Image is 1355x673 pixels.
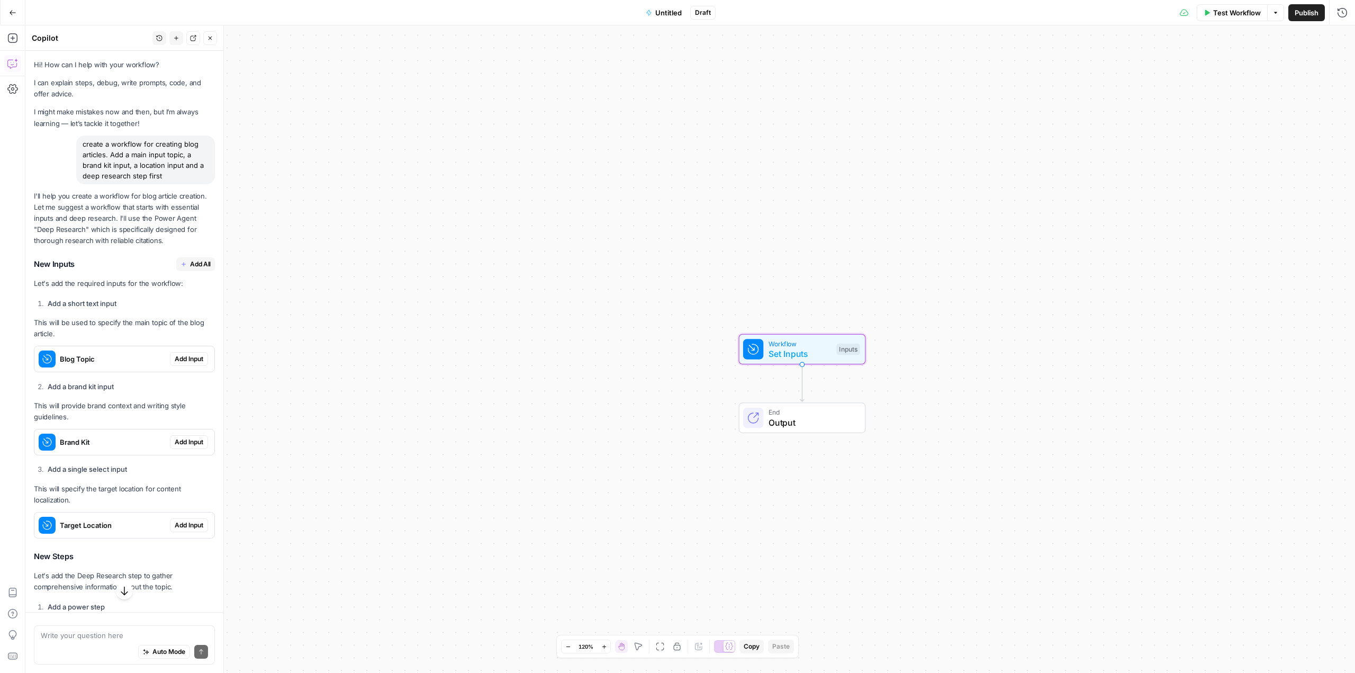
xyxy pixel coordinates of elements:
[704,334,901,365] div: WorkflowSet InputsInputs
[48,382,114,391] strong: Add a brand kit input
[1213,7,1261,18] span: Test Workflow
[34,191,215,247] p: I'll help you create a workflow for blog article creation. Let me suggest a workflow that starts ...
[34,570,215,593] p: Let's add the Deep Research step to gather comprehensive information about the topic.
[704,402,901,433] div: EndOutput
[34,257,215,271] h3: New Inputs
[170,518,208,532] button: Add Input
[152,647,185,657] span: Auto Mode
[34,59,215,70] p: Hi! How can I help with your workflow?
[695,8,711,17] span: Draft
[32,33,149,43] div: Copilot
[170,435,208,449] button: Add Input
[769,338,832,348] span: Workflow
[34,550,215,563] h3: New Steps
[655,7,682,18] span: Untitled
[60,354,166,364] span: Blog Topic
[1288,4,1325,21] button: Publish
[34,317,215,339] p: This will be used to specify the main topic of the blog article.
[836,344,860,355] div: Inputs
[175,354,203,364] span: Add Input
[34,106,215,129] p: I might make mistakes now and then, but I’m always learning — let’s tackle it together!
[138,645,190,659] button: Auto Mode
[772,642,790,651] span: Paste
[48,603,105,611] strong: Add a power step
[34,77,215,100] p: I can explain steps, debug, write prompts, code, and offer advice.
[1197,4,1267,21] button: Test Workflow
[769,416,855,429] span: Output
[48,299,116,308] strong: Add a short text input
[34,400,215,423] p: This will provide brand context and writing style guidelines.
[639,4,688,21] button: Untitled
[1295,7,1318,18] span: Publish
[60,437,166,447] span: Brand Kit
[739,640,764,653] button: Copy
[769,347,832,360] span: Set Inputs
[34,483,215,506] p: This will specify the target location for content localization.
[76,136,215,184] div: create a workflow for creating blog articles. Add a main input topic, a brand kit input, a locati...
[744,642,760,651] span: Copy
[34,278,215,289] p: Let's add the required inputs for the workflow:
[176,257,215,271] button: Add All
[769,407,855,417] span: End
[579,642,593,651] span: 120%
[800,364,804,401] g: Edge from start to end
[175,437,203,447] span: Add Input
[170,352,208,366] button: Add Input
[60,520,166,531] span: Target Location
[768,640,794,653] button: Paste
[190,259,211,269] span: Add All
[48,465,127,473] strong: Add a single select input
[175,521,203,530] span: Add Input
